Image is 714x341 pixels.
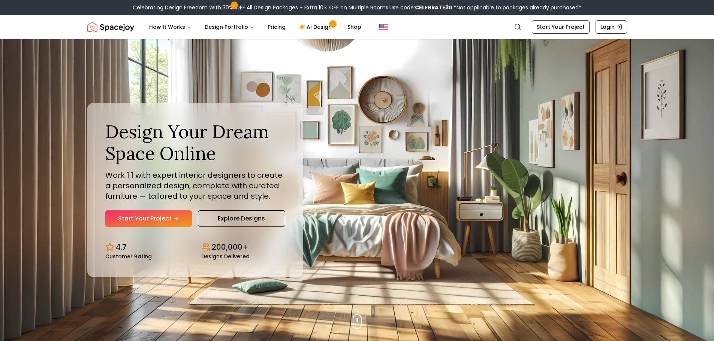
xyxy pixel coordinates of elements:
[133,4,581,11] div: Celebrating Design Freedom With 30% OFF All Design Packages + Extra 10% OFF on Multiple Rooms.
[143,19,197,34] button: How It Works
[532,20,590,34] a: Start Your Project
[293,19,340,34] a: AI Design
[201,254,250,259] small: Designs Delivered
[116,242,127,252] p: 4.7
[105,170,285,201] p: Work 1:1 with expert interior designers to create a personalized design, complete with curated fu...
[87,15,627,39] nav: Global
[262,19,292,34] a: Pricing
[212,242,248,252] p: 200,000+
[389,4,452,11] span: Use code:
[87,19,134,34] img: Spacejoy Logo
[198,210,285,227] a: Explore Designs
[379,22,388,31] img: United States
[105,254,152,259] small: Customer Rating
[415,4,452,11] b: CELEBRATE30
[452,4,581,11] span: *Not applicable to packages already purchased*
[87,19,134,34] a: Spacejoy
[105,121,285,164] h1: Design Your Dream Space Online
[341,19,367,34] a: Shop
[596,20,627,34] a: Login
[143,19,367,34] nav: Main
[105,210,192,227] a: Start Your Project
[105,236,285,259] div: Design stats
[199,19,260,34] button: Design Portfolio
